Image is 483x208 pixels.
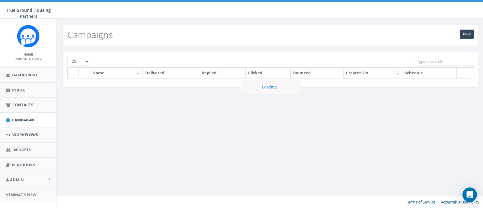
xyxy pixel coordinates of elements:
[17,25,40,47] img: Rally_Corp_Logo_1.png
[462,187,477,202] div: Open Intercom Messenger
[246,68,291,78] th: Clicked
[12,117,35,123] span: Campaigns
[12,162,35,168] span: Playbooks
[24,52,33,56] small: Name
[414,57,474,66] input: Type to search
[460,30,474,39] a: New
[291,68,344,78] th: Bounced
[143,68,199,78] th: Delivered
[10,177,24,182] span: Admin
[67,30,113,40] h2: Campaigns
[14,57,42,61] small: [PERSON_NAME]
[11,192,37,197] span: What's New
[12,102,33,107] span: Contacts
[344,68,402,78] th: Created On
[406,199,435,205] a: Terms of Service
[441,199,479,205] a: Acceptable Use Policy
[12,72,37,78] span: Dashboard
[12,132,38,137] span: Workflows
[199,68,246,78] th: Replied
[402,68,457,78] th: Schedule
[241,80,301,94] div: Loading...
[12,87,25,93] span: Inbox
[14,56,42,62] a: [PERSON_NAME]
[6,7,51,19] span: True Ground Housing Partners
[13,147,31,152] span: Widgets
[90,68,143,78] th: Name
